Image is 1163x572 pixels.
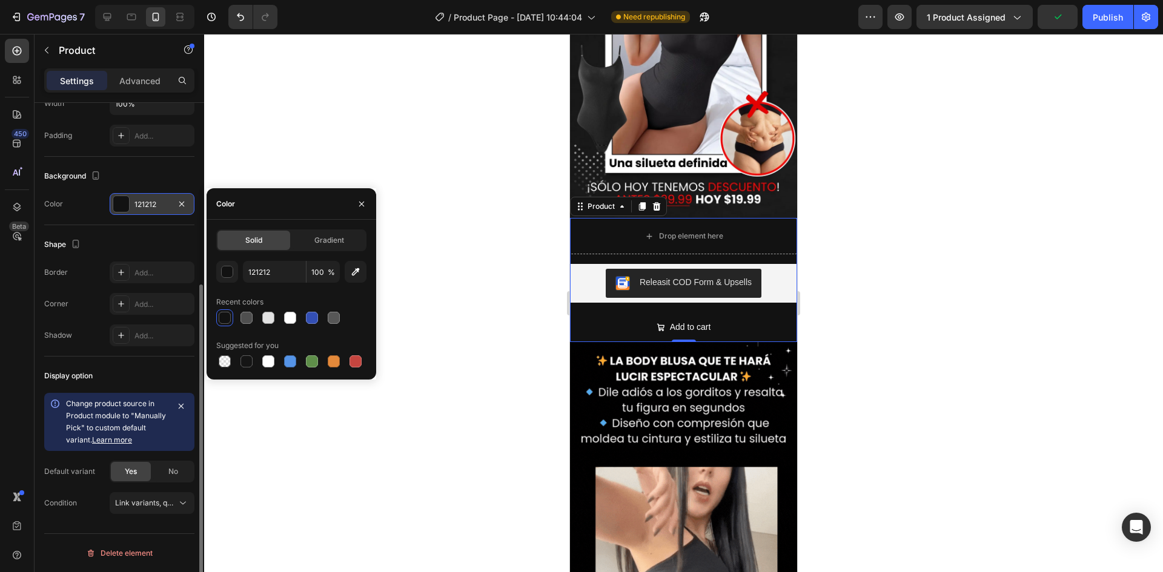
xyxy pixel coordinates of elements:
div: Border [44,267,68,278]
div: Recent colors [216,297,263,307]
div: Delete element [86,546,153,560]
span: Yes [125,466,137,477]
button: Link variants, quantity <br> between same products [110,492,194,514]
p: Advanced [119,74,161,87]
button: 7 [5,5,90,29]
button: 1 product assigned [916,5,1033,29]
p: Settings [60,74,94,87]
div: Color [216,199,235,209]
div: Color [44,199,63,209]
div: Suggested for you [216,340,279,351]
div: Add... [134,299,191,310]
input: Eg: FFFFFF [243,261,306,283]
div: Add... [134,330,191,341]
span: Change product source in Product module to "Manually Pick" to custom default variant. [66,399,166,444]
span: % [328,267,335,278]
button: Delete element [44,544,194,563]
div: Shadow [44,330,72,341]
div: Width [44,98,64,109]
div: Padding [44,130,72,141]
div: 121212 [134,199,170,210]
div: 450 [12,129,29,139]
div: Add... [134,268,191,278]
div: Add... [134,131,191,142]
span: Need republishing [623,12,685,22]
div: Publish [1093,11,1123,24]
div: Beta [9,222,29,231]
span: 1 product assigned [927,11,1006,24]
p: Product [59,43,162,58]
iframe: Design area [570,34,797,572]
p: 7 [79,10,85,24]
a: Learn more [92,435,132,444]
div: Undo/Redo [228,5,277,29]
span: Product Page - [DATE] 10:44:04 [454,11,582,24]
input: Auto [110,93,194,114]
div: Corner [44,298,68,309]
div: Display option [44,370,93,381]
div: Shape [44,237,83,253]
button: Publish [1082,5,1133,29]
span: Gradient [314,235,344,246]
span: / [448,11,451,24]
span: Solid [245,235,262,246]
div: Open Intercom Messenger [1122,513,1151,542]
span: Link variants, quantity <br> between same products [115,498,294,507]
div: Default variant [44,466,95,477]
div: Condition [44,498,77,508]
span: No [168,466,178,477]
div: Background [44,168,103,185]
